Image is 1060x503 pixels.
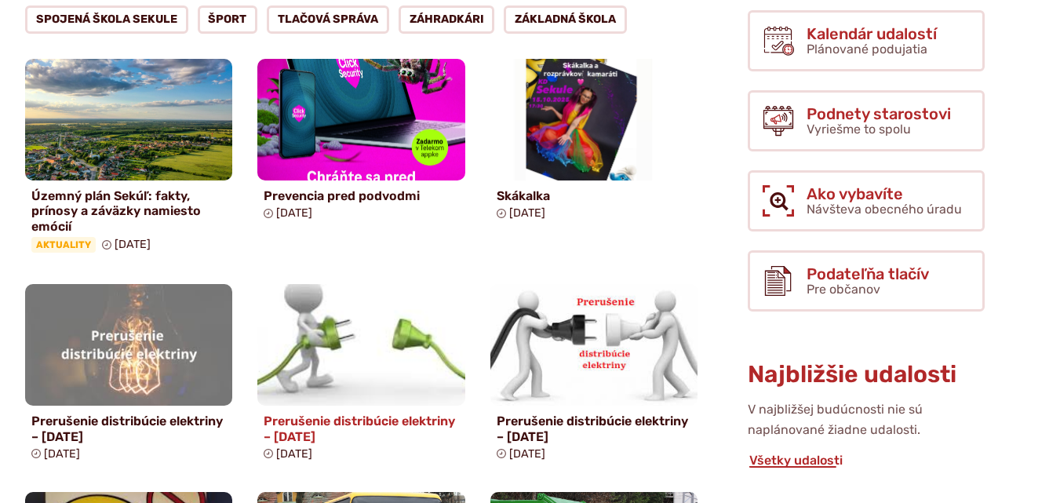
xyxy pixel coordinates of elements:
a: Kalendár udalostí Plánované podujatia [748,10,985,71]
a: Prerušenie distribúcie elektriny – [DATE] [DATE] [257,284,464,467]
span: [DATE] [115,238,151,251]
span: Vyriešme to spolu [807,122,911,137]
p: V najbližšej budúcnosti nie sú naplánované žiadne udalosti. [748,399,985,441]
a: Prevencia pred podvodmi [DATE] [257,59,464,226]
span: [DATE] [276,447,312,461]
h4: Prerušenie distribúcie elektriny – [DATE] [264,414,458,443]
a: Podateľňa tlačív Pre občanov [748,250,985,312]
h4: Prerušenie distribúcie elektriny – [DATE] [497,414,691,443]
span: Aktuality [31,237,96,253]
a: Tlačová správa [267,5,389,34]
a: Skákalka [DATE] [490,59,698,226]
span: [DATE] [509,206,545,220]
span: [DATE] [509,447,545,461]
span: [DATE] [44,447,80,461]
a: Podnety starostovi Vyriešme to spolu [748,90,985,151]
a: Základná škola [504,5,627,34]
a: Všetky udalosti [748,453,844,468]
h4: Územný plán Sekúľ: fakty, prínosy a záväzky namiesto emócií [31,188,226,234]
a: Prerušenie distribúcie elektriny – [DATE] [DATE] [25,284,232,467]
a: Šport [198,5,258,34]
a: Spojená škola Sekule [25,5,188,34]
span: Pre občanov [807,282,880,297]
a: Prerušenie distribúcie elektriny – [DATE] [DATE] [490,284,698,467]
span: Kalendár udalostí [807,25,937,42]
h4: Prerušenie distribúcie elektriny – [DATE] [31,414,226,443]
span: Podateľňa tlačív [807,265,929,282]
span: Podnety starostovi [807,105,951,122]
a: Ako vybavíte Návšteva obecného úradu [748,170,985,231]
span: Návšteva obecného úradu [807,202,962,217]
span: Ako vybavíte [807,185,962,202]
span: [DATE] [276,206,312,220]
h4: Skákalka [497,188,691,203]
h3: Najbližšie udalosti [748,362,985,388]
span: Plánované podujatia [807,42,927,56]
a: Záhradkári [399,5,495,34]
h4: Prevencia pred podvodmi [264,188,458,203]
a: Územný plán Sekúľ: fakty, prínosy a záväzky namiesto emócií Aktuality [DATE] [25,59,232,259]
